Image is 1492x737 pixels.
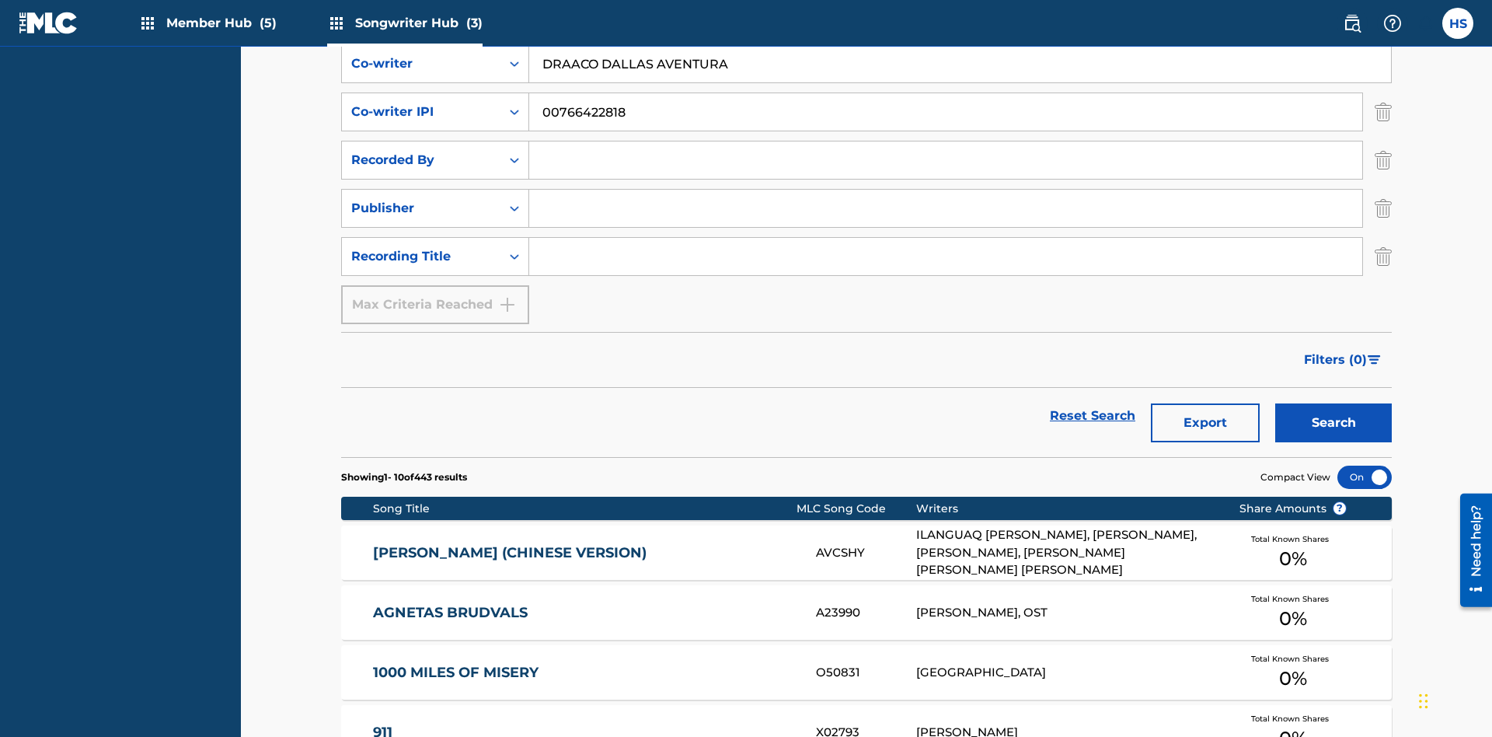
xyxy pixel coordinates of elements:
[816,544,915,562] div: AVCSHY
[260,16,277,30] span: (5)
[373,664,796,682] a: 1000 MILES OF MISERY
[1375,93,1392,131] img: Delete Criterion
[797,501,916,517] div: MLC Song Code
[1279,545,1307,573] span: 0 %
[1260,470,1330,484] span: Compact View
[373,604,796,622] a: AGNETAS BRUDVALS
[816,604,915,622] div: A23990
[1448,487,1492,615] iframe: Resource Center
[816,664,915,682] div: O50831
[373,544,796,562] a: [PERSON_NAME] (CHINESE VERSION)
[1275,403,1392,442] button: Search
[916,604,1215,622] div: [PERSON_NAME], OST
[466,16,483,30] span: (3)
[1304,351,1367,369] span: Filters ( 0 )
[1251,653,1335,665] span: Total Known Shares
[351,199,491,218] div: Publisher
[1251,533,1335,545] span: Total Known Shares
[373,501,797,517] div: Song Title
[1295,341,1392,379] button: Filters (0)
[916,664,1215,682] div: [GEOGRAPHIC_DATA]
[1375,189,1392,228] img: Delete Criterion
[1377,8,1408,39] div: Help
[1417,16,1433,31] div: Notifications
[1343,14,1361,33] img: search
[1375,141,1392,180] img: Delete Criterion
[1414,662,1492,737] iframe: Chat Widget
[1151,403,1260,442] button: Export
[916,526,1215,579] div: ILANGUAQ [PERSON_NAME], [PERSON_NAME], [PERSON_NAME], [PERSON_NAME] [PERSON_NAME] [PERSON_NAME]
[327,14,346,33] img: Top Rightsholders
[355,14,483,32] span: Songwriter Hub
[1279,605,1307,633] span: 0 %
[351,247,491,266] div: Recording Title
[1419,678,1428,725] div: Drag
[1442,8,1473,39] div: User Menu
[1042,399,1143,433] a: Reset Search
[1333,502,1346,515] span: ?
[1279,665,1307,693] span: 0 %
[1383,14,1402,33] img: help
[1375,237,1392,276] img: Delete Criterion
[1337,8,1368,39] a: Public Search
[916,501,1215,517] div: Writers
[1251,713,1335,725] span: Total Known Shares
[351,103,491,121] div: Co-writer IPI
[341,470,467,484] p: Showing 1 - 10 of 443 results
[1239,501,1347,517] span: Share Amounts
[166,14,277,32] span: Member Hub
[19,12,78,34] img: MLC Logo
[351,151,491,169] div: Recorded By
[351,54,491,73] div: Co-writer
[1251,593,1335,605] span: Total Known Shares
[138,14,157,33] img: Top Rightsholders
[1368,355,1381,365] img: filter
